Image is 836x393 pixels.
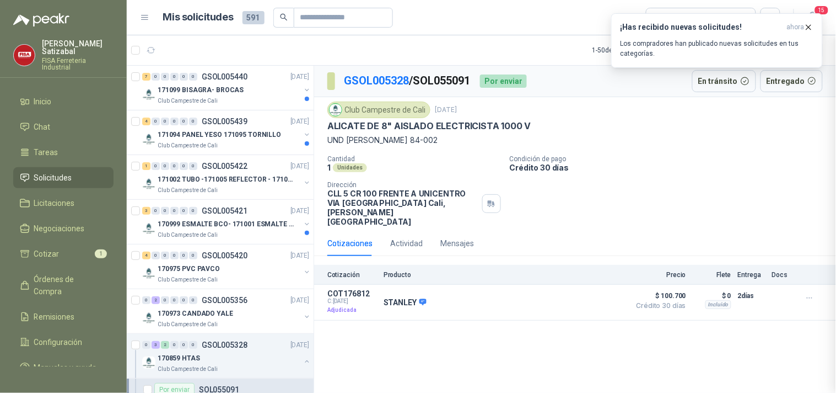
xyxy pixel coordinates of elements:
[13,332,114,353] a: Configuración
[13,357,114,378] a: Manuales y ayuda
[13,13,69,26] img: Logo peakr
[13,306,114,327] a: Remisiones
[13,243,114,264] a: Cotizar1
[13,193,114,214] a: Licitaciones
[611,13,823,68] button: ¡Has recibido nuevas solicitudes!ahora Los compradores han publicado nuevas solicitudes en tus ca...
[803,8,823,28] button: 15
[653,12,676,24] div: Todas
[13,91,114,112] a: Inicio
[787,23,805,32] span: ahora
[34,146,58,158] span: Tareas
[34,197,75,209] span: Licitaciones
[42,40,114,55] p: [PERSON_NAME] Satizabal
[13,167,114,188] a: Solicitudes
[34,248,60,260] span: Cotizar
[34,362,97,374] span: Manuales y ayuda
[13,269,114,302] a: Órdenes de Compra
[621,23,783,32] h3: ¡Has recibido nuevas solicitudes!
[34,95,52,108] span: Inicio
[280,13,288,21] span: search
[95,249,107,258] span: 1
[13,116,114,137] a: Chat
[14,45,35,66] img: Company Logo
[34,121,51,133] span: Chat
[34,222,85,235] span: Negociaciones
[42,57,114,71] p: FISA Ferreteria Industrial
[242,11,265,24] span: 591
[13,218,114,239] a: Negociaciones
[34,336,83,348] span: Configuración
[814,5,829,15] span: 15
[13,142,114,163] a: Tareas
[34,172,72,184] span: Solicitudes
[34,311,75,323] span: Remisiones
[34,273,103,298] span: Órdenes de Compra
[163,9,234,25] h1: Mis solicitudes
[621,39,813,59] p: Los compradores han publicado nuevas solicitudes en tus categorías.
